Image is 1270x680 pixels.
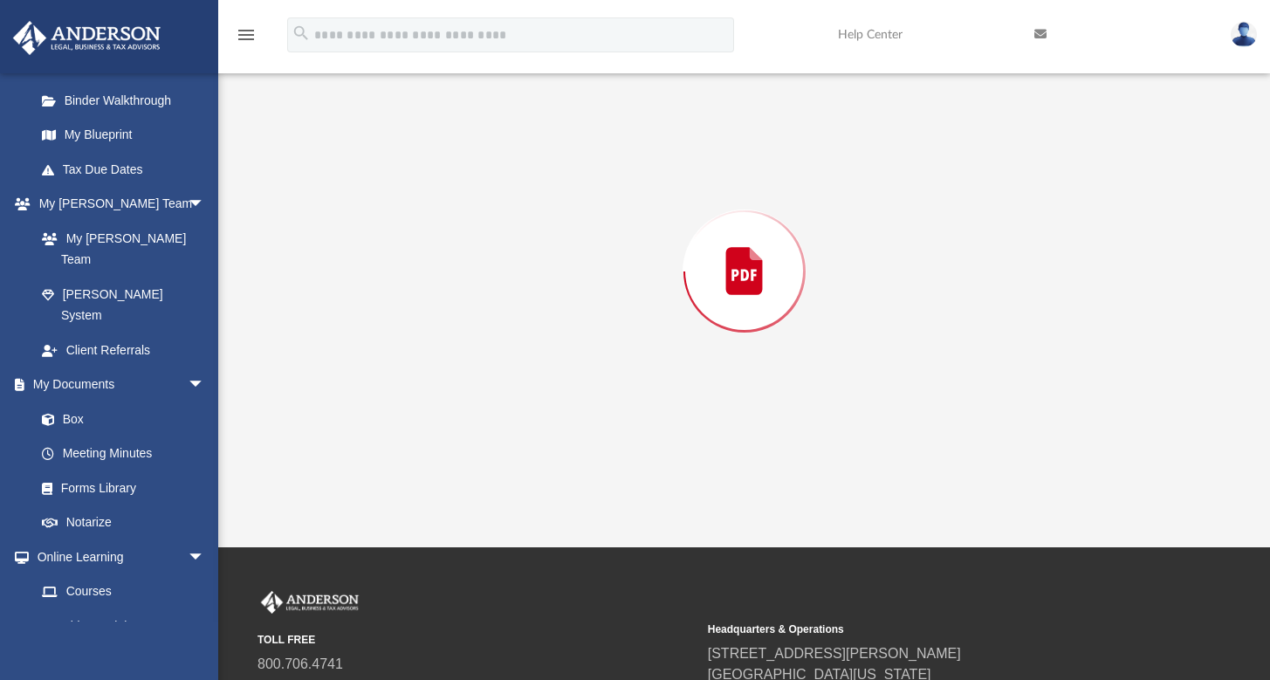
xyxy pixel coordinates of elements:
[708,622,1146,637] small: Headquarters & Operations
[12,187,223,222] a: My [PERSON_NAME] Teamarrow_drop_down
[24,574,223,609] a: Courses
[188,367,223,403] span: arrow_drop_down
[188,187,223,223] span: arrow_drop_down
[1231,22,1257,47] img: User Pic
[8,21,166,55] img: Anderson Advisors Platinum Portal
[257,656,343,671] a: 800.706.4741
[24,505,223,540] a: Notarize
[24,471,214,505] a: Forms Library
[236,33,257,45] a: menu
[292,24,311,43] i: search
[24,118,223,153] a: My Blueprint
[24,277,223,333] a: [PERSON_NAME] System
[24,152,231,187] a: Tax Due Dates
[24,221,214,277] a: My [PERSON_NAME] Team
[708,646,961,661] a: [STREET_ADDRESS][PERSON_NAME]
[24,436,223,471] a: Meeting Minutes
[236,24,257,45] i: menu
[24,83,231,118] a: Binder Walkthrough
[24,402,214,436] a: Box
[12,367,223,402] a: My Documentsarrow_drop_down
[24,608,214,643] a: Video Training
[257,632,696,648] small: TOLL FREE
[12,539,223,574] a: Online Learningarrow_drop_down
[257,591,362,614] img: Anderson Advisors Platinum Portal
[24,333,223,367] a: Client Referrals
[188,539,223,575] span: arrow_drop_down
